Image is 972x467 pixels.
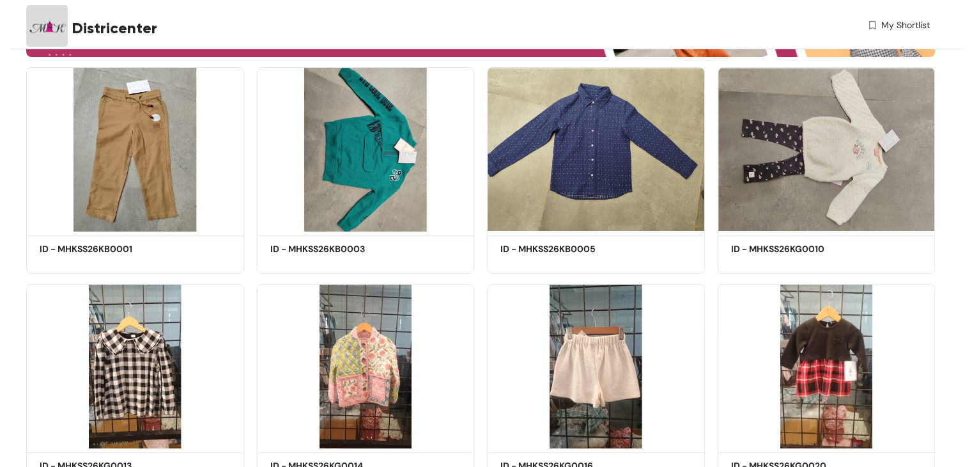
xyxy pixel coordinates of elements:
[270,242,379,256] h5: ID - MHKSS26KB0003
[718,67,936,232] img: 4bd36b28-323c-4c04-94e6-35057860802a
[487,67,705,232] img: b43532c6-e069-4f2c-906f-eba5695b84b1
[26,67,244,232] img: 8596e76e-1c7f-4074-a17b-1fc338df8610
[72,17,157,40] span: Districenter
[26,5,68,47] img: Buyer Portal
[500,242,609,256] h5: ID - MHKSS26KB0005
[881,19,930,32] span: My Shortlist
[487,284,705,448] img: 8a9a05a6-5058-496d-a215-2c9a9d1236b0
[26,284,244,448] img: 2c4525d9-2978-4176-bfff-5ecbcfd5a292
[257,284,475,448] img: 3d6fc7d8-05d2-4e6d-bc20-dd5c80c6a2de
[257,67,475,232] img: 0d34b3a1-0b3d-481e-8e17-05d687db6432
[867,19,878,32] img: wishlist
[731,242,840,256] h5: ID - MHKSS26KG0010
[40,242,148,256] h5: ID - MHKSS26KB0001
[718,284,936,448] img: 109fca94-23b2-4ad0-8d07-8968999ba0df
